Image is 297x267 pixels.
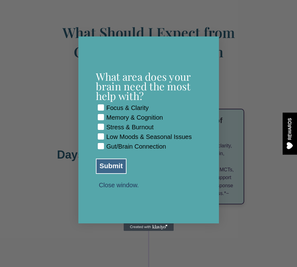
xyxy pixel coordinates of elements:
[106,124,154,131] div: Stress & Burnout
[96,182,142,188] button: Close window.
[106,114,163,121] div: Memory & Cognition
[106,143,166,150] div: Gut/Brain Connection
[96,69,191,103] span: What area does your brain need the most help with?
[124,223,174,231] a: Created with Klaviyo - opens in a new tab
[205,39,216,50] button: Close dialog
[96,159,127,174] button: Submit
[106,133,192,141] div: Low Moods & Seasonal Issues
[106,104,149,112] div: Focus & Clarity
